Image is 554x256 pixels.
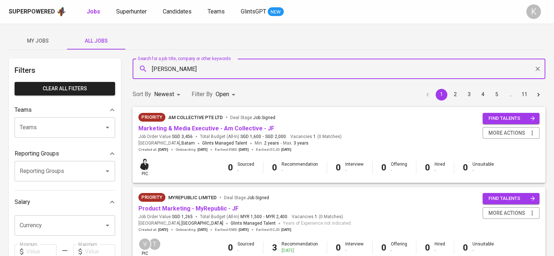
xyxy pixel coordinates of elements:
div: Recommendation [282,241,318,253]
span: [DATE] [158,147,168,152]
button: Go to page 3 [463,89,475,101]
span: Total Budget (All-In) [200,134,286,140]
button: Go to page 5 [491,89,503,101]
span: Superhunter [116,8,147,15]
a: Product Marketing - MyRepublic - JF [138,205,239,212]
div: Reporting Groups [15,146,115,161]
button: Go to page 11 [519,89,530,101]
span: [DATE] [239,147,249,152]
span: Teams [208,8,225,15]
div: Unsuitable [472,161,494,174]
span: AM Collective Pte Ltd [168,115,223,120]
span: more actions [488,129,525,138]
span: [DATE] [239,227,249,232]
span: find talents [488,194,535,203]
div: - [472,168,494,174]
span: [DATE] [281,147,291,152]
span: - [280,140,282,147]
span: Onboarding : [176,227,208,232]
b: 0 [425,243,430,253]
span: Total Budget (All-In) [200,214,287,220]
div: Unsuitable [472,241,494,253]
div: - [472,248,494,254]
a: Teams [208,7,226,16]
span: 2 years [264,141,279,146]
button: more actions [483,127,539,139]
b: 0 [463,243,468,253]
div: Offering [391,161,407,174]
span: SGD 1,600 [240,134,261,140]
span: MyRepublic Limited [168,195,217,200]
div: - [237,248,254,254]
span: [DATE] [197,147,208,152]
p: Teams [15,106,32,114]
span: Earliest EMD : [215,147,249,152]
span: Priority [138,114,165,121]
a: Marketing & Media Executive - Am Collective - JF [138,125,274,132]
span: Earliest EMD : [215,227,249,232]
span: SGD 3,456 [172,134,193,140]
span: MYR 2,400 [266,214,287,220]
b: 0 [336,243,341,253]
span: - [263,214,264,220]
div: Hired [435,241,445,253]
span: Glints Managed Talent [202,141,247,146]
a: Jobs [87,7,102,16]
span: MYR 1,500 [240,214,262,220]
div: [DATE] [282,248,318,254]
span: find talents [488,114,535,123]
span: My Jobs [13,36,63,46]
b: 0 [381,243,386,253]
span: Job Order Value [138,214,193,220]
span: Vacancies ( 0 Matches ) [290,134,342,140]
div: Newest [154,88,183,101]
span: SGD 1,265 [172,214,193,220]
b: 0 [425,162,430,173]
div: Superpowered [9,8,55,16]
span: [DATE] [281,227,291,232]
span: 1 [312,134,316,140]
b: 0 [272,162,277,173]
button: Clear All filters [15,82,115,95]
b: 0 [228,243,233,253]
div: Teams [15,103,115,117]
button: more actions [483,207,539,219]
div: Open [216,88,238,101]
p: Salary [15,198,30,206]
div: - [345,248,364,254]
a: Candidates [163,7,193,16]
div: - [237,168,254,174]
span: 3 years [294,141,309,146]
span: Earliest ECJD : [256,227,291,232]
span: Min. [255,141,279,146]
button: Go to next page [533,89,544,101]
button: Clear [533,64,543,74]
b: 0 [463,162,468,173]
span: Deal Stage : [224,195,269,200]
div: - [391,248,407,254]
span: Vacancies ( 0 Matches ) [292,214,343,220]
div: V [138,238,151,251]
div: - [282,168,318,174]
button: Open [102,122,113,133]
span: Created at : [138,227,168,232]
p: Sort By [133,90,151,99]
a: Superpoweredapp logo [9,6,66,17]
div: Salary [15,195,115,209]
button: Open [102,166,113,176]
div: Hired [435,161,445,174]
span: Earliest ECJD : [256,147,291,152]
div: Offering [391,241,407,253]
p: Newest [154,90,174,99]
span: Job Order Value [138,134,193,140]
b: 0 [381,162,386,173]
b: Jobs [87,8,100,15]
img: medwi@glints.com [139,159,150,170]
div: - [435,168,445,174]
span: Open [216,91,229,98]
span: [GEOGRAPHIC_DATA] , [138,140,195,147]
b: 0 [336,162,341,173]
b: 0 [228,162,233,173]
span: All Jobs [71,36,121,46]
span: [GEOGRAPHIC_DATA] , [138,220,223,227]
